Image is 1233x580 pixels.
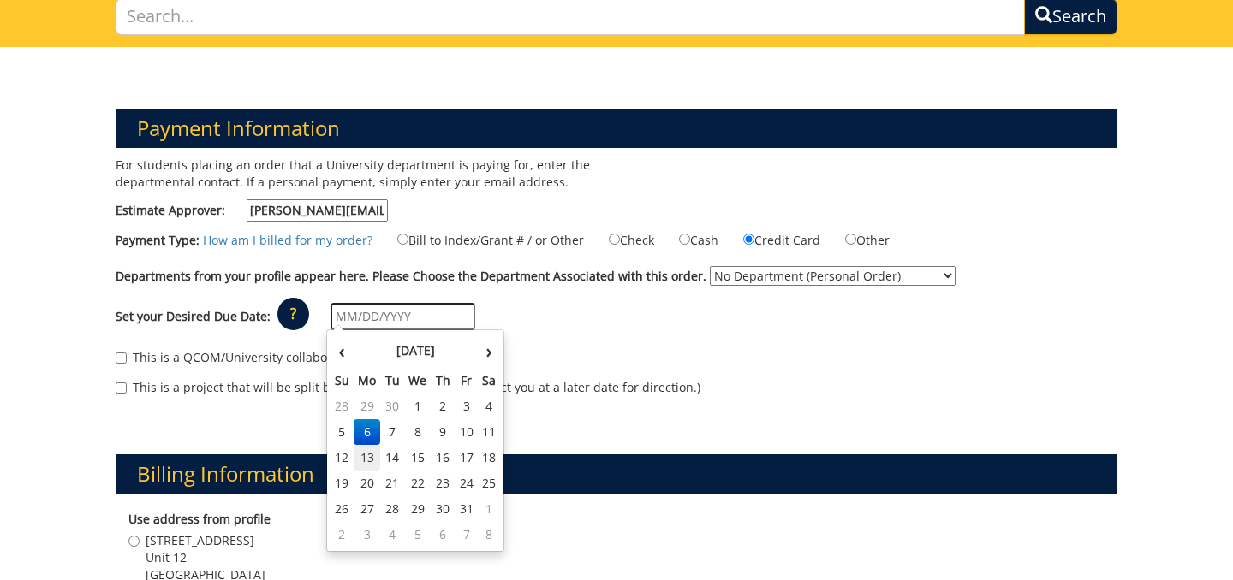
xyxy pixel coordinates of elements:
th: Sa [478,368,500,394]
th: Su [331,368,354,394]
td: 7 [455,522,478,547]
th: Tu [380,368,404,394]
span: Unit 12 [146,549,265,566]
td: 28 [380,496,404,522]
h3: Billing Information [116,454,1117,494]
td: 21 [380,471,404,496]
td: 8 [404,419,432,445]
td: 17 [455,445,478,471]
label: Departments from your profile appear here. Please Choose the Department Associated with this order. [116,268,706,285]
td: 2 [331,522,354,547]
td: 24 [455,471,478,496]
th: Th [432,368,456,394]
label: Other [824,230,890,249]
td: 3 [354,522,381,547]
input: MM/DD/YYYY [331,303,475,330]
label: Estimate Approver: [116,199,388,222]
td: 14 [380,445,404,471]
th: Mo [354,368,381,394]
b: Use address from profile [128,511,271,527]
td: 20 [354,471,381,496]
label: This is a project that will be split billed. (BMC Creative will contact you at a later date for d... [116,379,700,396]
td: 5 [404,522,432,547]
td: 12 [331,445,354,471]
p: ? [277,298,309,330]
input: [STREET_ADDRESS] Unit 12 [GEOGRAPHIC_DATA] [128,536,140,547]
label: This is a QCOM/University collaborative project. [116,349,407,366]
td: 28 [331,394,354,419]
td: 19 [331,471,354,496]
td: 1 [478,496,500,522]
td: 31 [455,496,478,522]
td: 15 [404,445,432,471]
th: [DATE] [354,334,478,368]
td: 18 [478,445,500,471]
input: This is a project that will be split billed. (BMC Creative will contact you at a later date for d... [116,382,127,394]
td: 11 [478,419,500,445]
td: 23 [432,471,456,496]
h3: Payment Information [116,109,1117,148]
input: Cash [679,234,690,245]
td: 2 [432,394,456,419]
span: [STREET_ADDRESS] [146,532,265,549]
td: 16 [432,445,456,471]
label: Credit Card [722,230,820,249]
td: 1 [404,394,432,419]
td: 3 [455,394,478,419]
td: 25 [478,471,500,496]
td: 5 [331,419,354,445]
td: 29 [354,394,381,419]
input: Estimate Approver: [247,199,388,222]
input: This is a QCOM/University collaborative project. [116,352,127,364]
td: 6 [432,522,456,547]
td: 22 [404,471,432,496]
td: 7 [380,419,404,445]
th: ‹ [331,334,354,368]
label: Payment Type: [116,232,200,249]
input: Check [609,234,620,245]
th: › [478,334,500,368]
th: We [404,368,432,394]
td: 10 [455,419,478,445]
label: Cash [658,230,718,249]
input: Credit Card [743,234,754,245]
td: 6 [354,419,381,445]
td: 30 [380,394,404,419]
td: 29 [404,496,432,522]
td: 13 [354,445,381,471]
label: Set your Desired Due Date: [116,308,271,325]
td: 26 [331,496,354,522]
td: 4 [380,522,404,547]
td: 8 [478,522,500,547]
td: 30 [432,496,456,522]
td: 27 [354,496,381,522]
input: Other [845,234,856,245]
label: Bill to Index/Grant # / or Other [376,230,584,249]
td: 4 [478,394,500,419]
p: For students placing an order that a University department is paying for, enter the departmental ... [116,157,604,191]
a: How am I billed for my order? [203,232,372,248]
th: Fr [455,368,478,394]
td: 9 [432,419,456,445]
input: Bill to Index/Grant # / or Other [397,234,408,245]
label: Check [587,230,654,249]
